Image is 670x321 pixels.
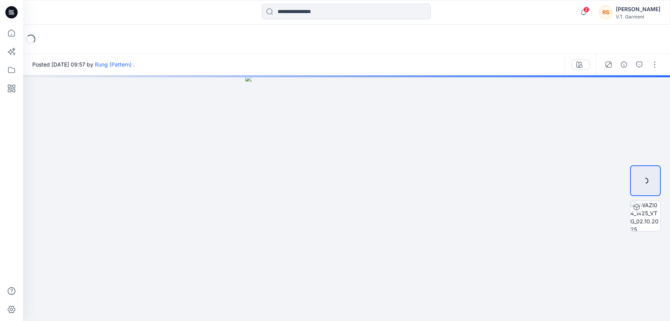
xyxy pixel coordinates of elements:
[616,14,660,20] div: V.T. Garment
[583,7,589,13] span: 2
[630,201,660,231] img: SWAZI04_W25_VTG_02.10.2025 Colorway 1
[616,5,660,14] div: [PERSON_NAME]
[618,58,630,71] button: Details
[245,75,448,321] img: eyJhbGciOiJIUzI1NiIsImtpZCI6IjAiLCJzbHQiOiJzZXMiLCJ0eXAiOiJKV1QifQ.eyJkYXRhIjp7InR5cGUiOiJzdG9yYW...
[32,60,135,68] span: Posted [DATE] 09:57 by
[95,61,135,68] a: Rung (Pattern) .
[599,5,613,19] div: RS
